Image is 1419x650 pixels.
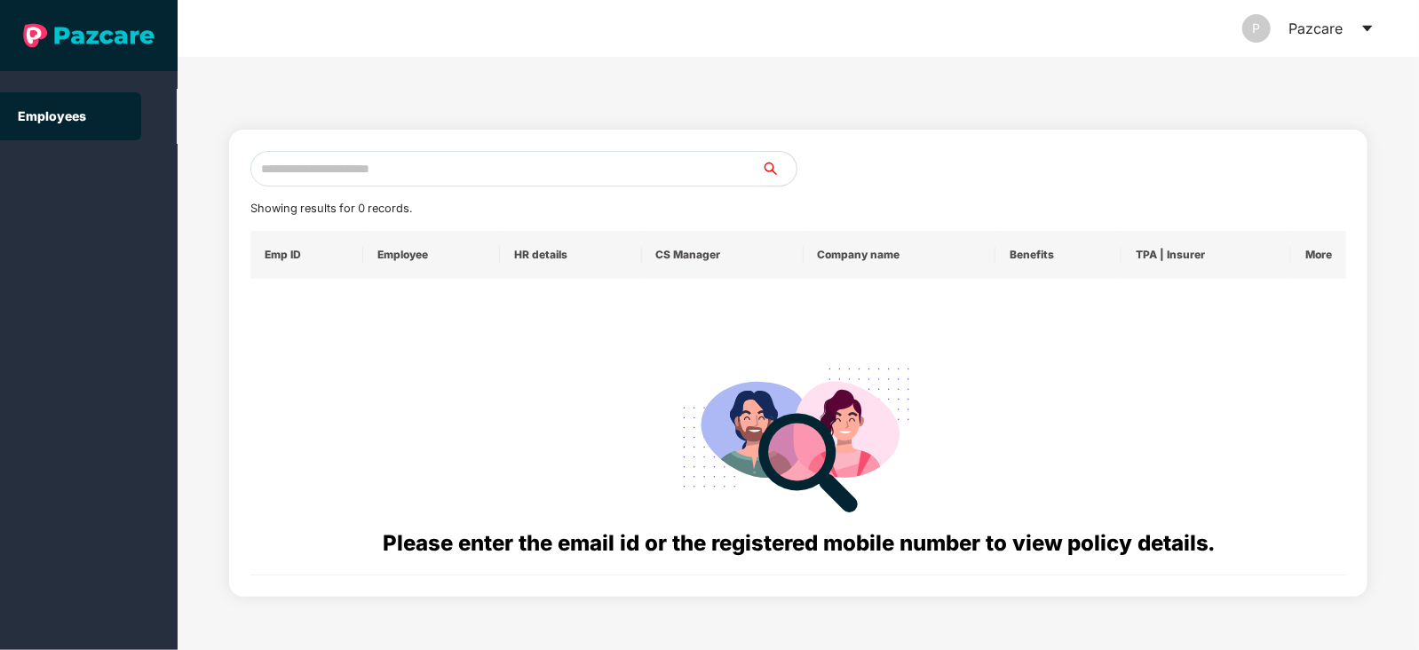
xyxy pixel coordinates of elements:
span: caret-down [1360,21,1375,36]
th: More [1291,231,1346,279]
span: P [1253,14,1261,43]
span: Please enter the email id or the registered mobile number to view policy details. [383,530,1215,556]
span: search [760,162,797,176]
th: TPA | Insurer [1122,231,1291,279]
th: Employee [363,231,500,279]
th: Company name [804,231,996,279]
th: Benefits [995,231,1122,279]
th: CS Manager [642,231,804,279]
th: Emp ID [250,231,363,279]
span: Showing results for 0 records. [250,202,412,215]
th: HR details [500,231,642,279]
img: svg+xml;base64,PHN2ZyB4bWxucz0iaHR0cDovL3d3dy53My5vcmcvMjAwMC9zdmciIHdpZHRoPSIyODgiIGhlaWdodD0iMj... [670,346,926,527]
button: search [760,151,797,186]
a: Employees [18,108,86,123]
